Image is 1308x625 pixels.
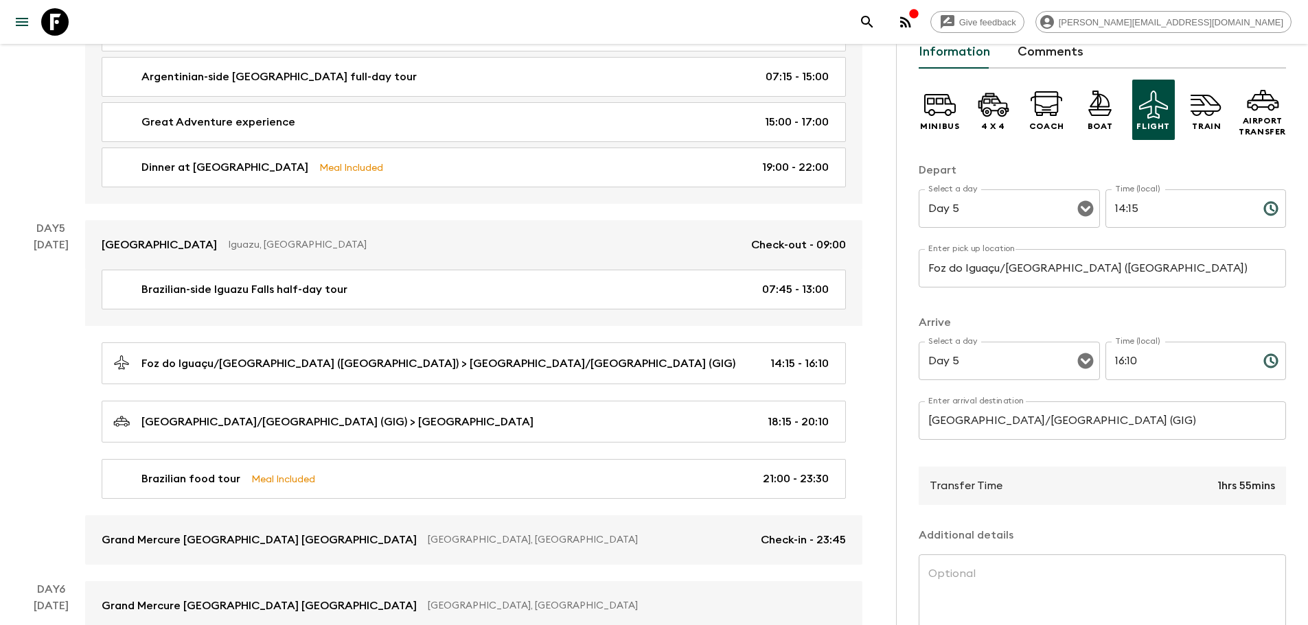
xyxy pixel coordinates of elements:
input: hh:mm [1105,342,1252,380]
button: Open [1076,351,1095,370]
a: Give feedback [930,11,1024,33]
p: Day 6 [16,581,85,598]
p: 1hrs 55mins [1217,477,1275,494]
label: Select a day [928,183,977,195]
p: 15:00 - 17:00 [765,114,829,130]
a: Foz do Iguaçu/[GEOGRAPHIC_DATA] ([GEOGRAPHIC_DATA]) > [GEOGRAPHIC_DATA]/[GEOGRAPHIC_DATA] (GIG)14... [102,342,846,384]
a: [GEOGRAPHIC_DATA]Iguazu, [GEOGRAPHIC_DATA]Check-out - 09:00 [85,220,862,270]
button: Comments [1018,36,1083,69]
label: Enter pick up location [928,243,1016,255]
p: 21:00 - 23:30 [763,471,829,487]
p: Train [1192,121,1221,132]
p: [GEOGRAPHIC_DATA], [GEOGRAPHIC_DATA] [428,533,750,547]
label: Enter arrival destination [928,395,1024,407]
p: Transfer Time [930,477,1002,494]
a: Brazilian-side Iguazu Falls half-day tour07:45 - 13:00 [102,270,846,309]
p: Arrive [919,314,1286,331]
p: Grand Mercure [GEOGRAPHIC_DATA] [GEOGRAPHIC_DATA] [102,598,417,614]
p: Boat [1088,121,1112,132]
a: Argentinian-side [GEOGRAPHIC_DATA] full-day tour07:15 - 15:00 [102,57,846,97]
p: 4 x 4 [981,121,1005,132]
a: Grand Mercure [GEOGRAPHIC_DATA] [GEOGRAPHIC_DATA][GEOGRAPHIC_DATA], [GEOGRAPHIC_DATA]Check-in - 2... [85,515,862,565]
p: Minibus [920,121,959,132]
a: Dinner at [GEOGRAPHIC_DATA]Meal Included19:00 - 22:00 [102,148,846,187]
p: Day 5 [16,220,85,237]
p: Flight [1136,121,1170,132]
a: [GEOGRAPHIC_DATA]/[GEOGRAPHIC_DATA] (GIG) > [GEOGRAPHIC_DATA]18:15 - 20:10 [102,401,846,443]
p: 07:15 - 15:00 [766,69,829,85]
button: Information [919,36,990,69]
div: [PERSON_NAME][EMAIL_ADDRESS][DOMAIN_NAME] [1035,11,1292,33]
span: [PERSON_NAME][EMAIL_ADDRESS][DOMAIN_NAME] [1051,17,1291,27]
p: Great Adventure experience [141,114,295,130]
p: Argentinian-side [GEOGRAPHIC_DATA] full-day tour [141,69,417,85]
p: Depart [919,162,1286,178]
p: Coach [1029,121,1064,132]
p: [GEOGRAPHIC_DATA] [102,237,217,253]
button: Choose time, selected time is 2:15 PM [1257,195,1285,222]
p: Airport Transfer [1239,115,1286,137]
p: Meal Included [319,160,383,175]
span: Give feedback [952,17,1024,27]
p: Check-out - 09:00 [751,237,846,253]
p: Foz do Iguaçu/[GEOGRAPHIC_DATA] ([GEOGRAPHIC_DATA]) > [GEOGRAPHIC_DATA]/[GEOGRAPHIC_DATA] (GIG) [141,355,735,372]
label: Time (local) [1115,183,1160,195]
p: Grand Mercure [GEOGRAPHIC_DATA] [GEOGRAPHIC_DATA] [102,532,417,548]
p: [GEOGRAPHIC_DATA], [GEOGRAPHIC_DATA] [428,599,835,613]
button: menu [8,8,36,36]
label: Time (local) [1115,335,1160,347]
p: 07:45 - 13:00 [762,281,829,298]
p: 19:00 - 22:00 [762,159,829,176]
p: Dinner at [GEOGRAPHIC_DATA] [141,159,308,176]
p: 18:15 - 20:10 [768,414,829,430]
p: 14:15 - 16:10 [770,355,829,372]
button: search adventures [853,8,881,36]
a: Great Adventure experience15:00 - 17:00 [102,102,846,142]
p: [GEOGRAPHIC_DATA]/[GEOGRAPHIC_DATA] (GIG) > [GEOGRAPHIC_DATA] [141,414,533,430]
p: Iguazu, [GEOGRAPHIC_DATA] [228,238,740,252]
input: hh:mm [1105,189,1252,228]
a: Brazilian food tourMeal Included21:00 - 23:30 [102,459,846,499]
p: Additional details [919,527,1286,543]
p: Meal Included [251,471,315,486]
label: Select a day [928,335,977,347]
p: Brazilian food tour [141,471,240,487]
button: Open [1076,199,1095,218]
button: Choose time, selected time is 4:10 PM [1257,347,1285,375]
div: [DATE] [34,237,69,565]
p: Check-in - 23:45 [761,532,846,548]
p: Brazilian-side Iguazu Falls half-day tour [141,281,347,298]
